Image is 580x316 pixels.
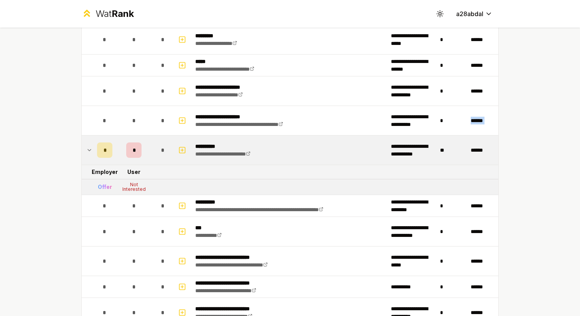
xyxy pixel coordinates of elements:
[98,183,112,191] div: Offer
[456,9,483,18] span: a28abdal
[112,8,134,19] span: Rank
[115,165,152,179] td: User
[96,8,134,20] div: Wat
[119,182,149,192] div: Not Interested
[81,8,134,20] a: WatRank
[94,165,115,179] td: Employer
[450,7,499,21] button: a28abdal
